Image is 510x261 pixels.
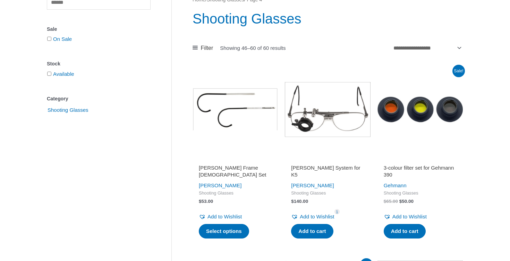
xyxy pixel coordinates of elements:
span: Filter [201,43,213,53]
bdi: 65.00 [384,199,398,204]
span: $ [199,199,202,204]
bdi: 140.00 [291,199,308,204]
img: 3-colour filter set for Gehmann 390 [377,67,463,152]
span: Shooting Glasses [384,190,457,196]
h1: Shooting Glasses [193,9,463,28]
a: [PERSON_NAME] [199,182,241,188]
span: $ [399,199,402,204]
span: $ [384,199,386,204]
span: $ [291,199,294,204]
a: Add to Wishlist [291,212,334,222]
bdi: 50.00 [399,199,414,204]
a: Add to Wishlist [199,212,242,222]
span: Shooting Glasses [199,190,272,196]
div: Stock [47,59,151,69]
a: [PERSON_NAME] Frame [DEMOGRAPHIC_DATA] Set [199,164,272,181]
a: Add to cart: “Iris Shutter System for K5” [291,224,333,238]
p: Showing 46–60 of 60 results [220,45,286,51]
iframe: Customer reviews powered by Trustpilot [291,156,364,164]
span: 1 [334,209,340,214]
bdi: 53.00 [199,199,213,204]
img: Frame Temple Set [193,67,278,152]
span: Sale! [452,65,465,77]
a: Available [53,71,74,77]
a: Shooting Glasses [47,107,89,112]
a: Gehmann [384,182,407,188]
input: Available [47,72,51,76]
a: On Sale [53,36,72,42]
span: Add to Wishlist [207,214,242,219]
a: [PERSON_NAME] System for K5 [291,164,364,181]
h2: [PERSON_NAME] System for K5 [291,164,364,178]
span: Shooting Glasses [291,190,364,196]
span: Shooting Glasses [47,104,89,116]
iframe: Customer reviews powered by Trustpilot [199,156,272,164]
a: Add to cart: “3-colour filter set for Gehmann 390” [384,224,426,238]
a: Add to Wishlist [384,212,427,222]
a: Filter [193,43,213,53]
a: 3-colour filter set for Gehmann 390 [384,164,457,181]
select: Shop order [391,42,463,54]
img: Iris Shutter System for K5 [285,67,370,152]
input: On Sale [47,37,51,41]
div: Category [47,94,151,104]
a: Select options for “Knobloch Frame Temple Set” [199,224,249,238]
a: [PERSON_NAME] [291,182,334,188]
div: Sale [47,24,151,34]
span: Add to Wishlist [392,214,427,219]
iframe: Customer reviews powered by Trustpilot [384,156,457,164]
h2: 3-colour filter set for Gehmann 390 [384,164,457,178]
h2: [PERSON_NAME] Frame [DEMOGRAPHIC_DATA] Set [199,164,272,178]
span: Add to Wishlist [300,214,334,219]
